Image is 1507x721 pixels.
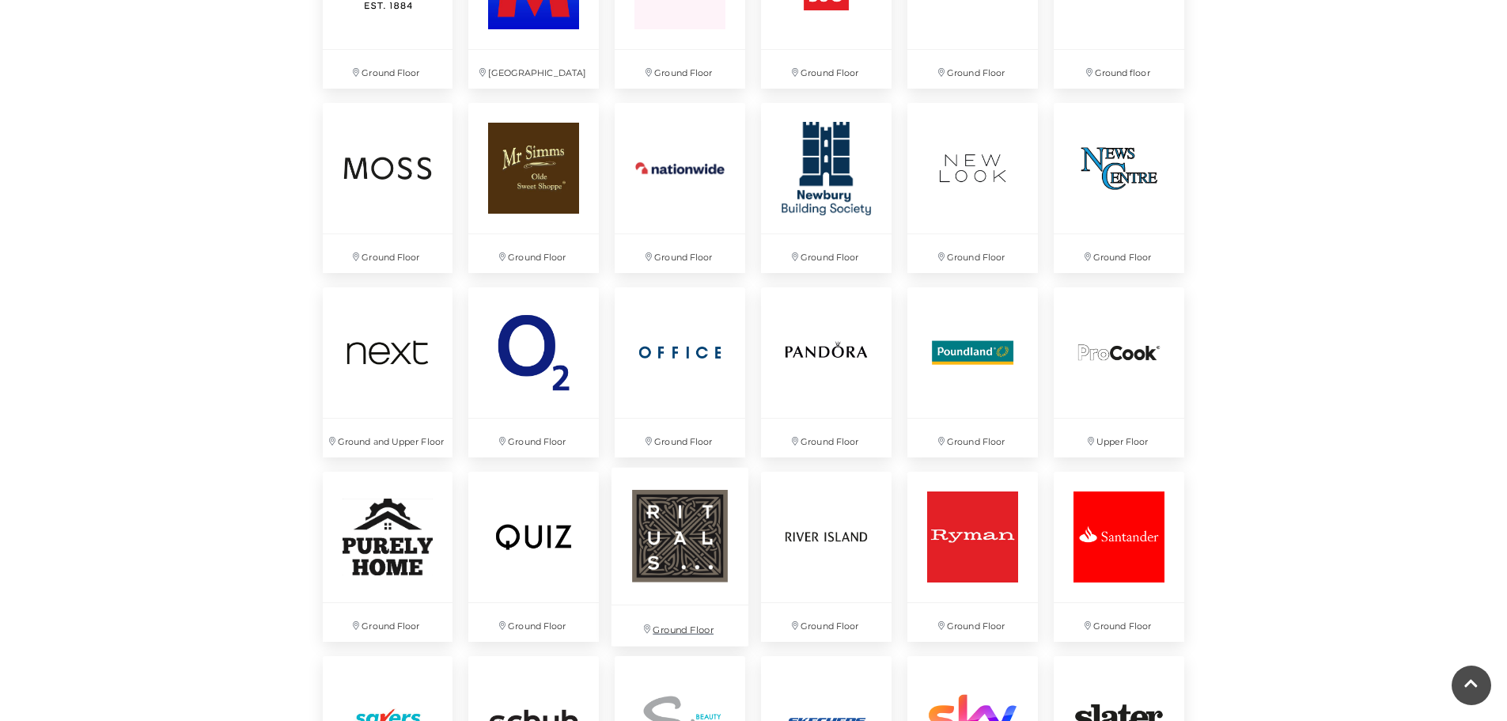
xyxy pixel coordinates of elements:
p: Ground Floor [323,603,453,642]
a: Ground Floor [899,95,1046,281]
p: Ground Floor [907,50,1038,89]
p: Ground and Upper Floor [323,419,453,457]
a: Ground Floor [1046,95,1192,281]
p: Ground Floor [468,419,599,457]
p: Ground Floor [907,603,1038,642]
p: Upper Floor [1054,419,1184,457]
p: Ground Floor [615,50,745,89]
a: Ground Floor [753,464,899,650]
img: Purley Home at Festival Place [323,472,453,602]
p: Ground Floor [761,50,892,89]
p: Ground Floor [907,234,1038,273]
a: Ground Floor [753,95,899,281]
a: Ground Floor [607,95,753,281]
p: Ground Floor [907,419,1038,457]
a: Ground Floor [753,279,899,465]
a: Upper Floor [1046,279,1192,465]
p: Ground Floor [323,234,453,273]
p: Ground Floor [615,234,745,273]
a: Ground Floor [315,95,461,281]
p: Ground floor [1054,50,1184,89]
p: Ground Floor [468,603,599,642]
a: Ground Floor [604,459,757,655]
p: Ground Floor [761,419,892,457]
p: Ground Floor [323,50,453,89]
a: Ground Floor [607,279,753,465]
a: Ground Floor [460,464,607,650]
p: Ground Floor [761,234,892,273]
p: Ground Floor [1054,234,1184,273]
p: Ground Floor [468,234,599,273]
a: Ground Floor [899,279,1046,465]
a: Ground Floor [460,279,607,465]
a: Ground Floor [460,95,607,281]
p: Ground Floor [1054,603,1184,642]
p: Ground Floor [615,419,745,457]
p: [GEOGRAPHIC_DATA] [468,50,599,89]
p: Ground Floor [761,603,892,642]
a: Ground and Upper Floor [315,279,461,465]
p: Ground Floor [612,605,748,646]
a: Ground Floor [1046,464,1192,650]
a: Ground Floor [899,464,1046,650]
a: Purley Home at Festival Place Ground Floor [315,464,461,650]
